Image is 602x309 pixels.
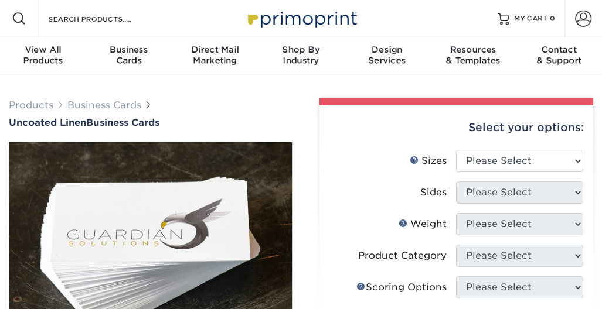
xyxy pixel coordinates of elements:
a: BusinessCards [86,37,172,75]
input: SEARCH PRODUCTS..... [47,12,162,26]
div: & Support [516,44,602,66]
div: Sizes [410,154,447,168]
div: Product Category [358,249,447,263]
div: Services [344,44,430,66]
div: Industry [258,44,344,66]
a: Shop ByIndustry [258,37,344,75]
a: Products [9,99,53,111]
a: Uncoated LinenBusiness Cards [9,117,293,128]
div: Scoring Options [356,280,447,294]
div: Select your options: [329,105,584,150]
span: Design [344,44,430,55]
span: MY CART [514,14,547,24]
span: Business [86,44,172,55]
img: Primoprint [243,6,360,31]
span: Resources [430,44,516,55]
h1: Business Cards [9,117,293,128]
div: Weight [399,217,447,231]
div: Cards [86,44,172,66]
div: Sides [420,186,447,200]
span: 0 [550,15,555,23]
a: Direct MailMarketing [172,37,258,75]
div: & Templates [430,44,516,66]
a: Resources& Templates [430,37,516,75]
span: Contact [516,44,602,55]
a: DesignServices [344,37,430,75]
a: Business Cards [67,99,141,111]
div: Marketing [172,44,258,66]
span: Shop By [258,44,344,55]
a: Contact& Support [516,37,602,75]
span: Direct Mail [172,44,258,55]
span: Uncoated Linen [9,117,86,128]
